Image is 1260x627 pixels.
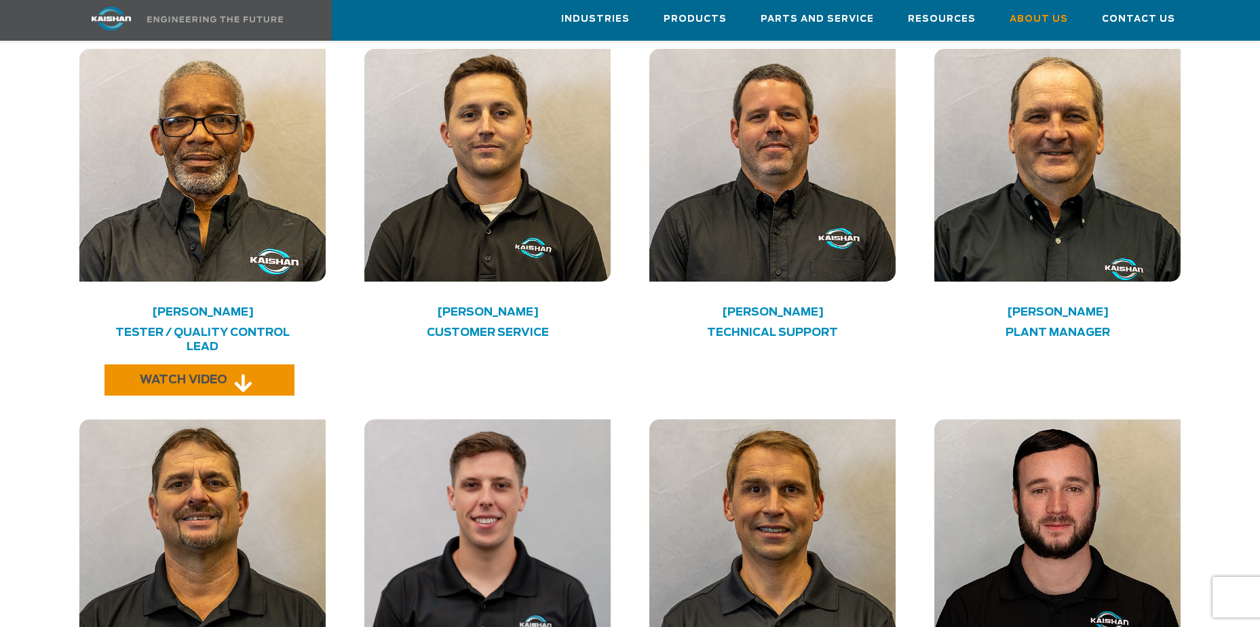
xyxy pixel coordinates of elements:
[561,1,630,37] a: Industries
[664,1,727,37] a: Products
[389,326,586,340] h4: Customer Service
[389,309,586,316] h4: [PERSON_NAME]
[1102,1,1175,37] a: Contact Us
[674,326,871,340] h4: Technical Support
[664,12,727,27] span: Products
[908,12,976,27] span: Resources
[908,1,976,37] a: Resources
[649,49,896,281] img: kaishan employee
[364,49,611,281] img: kaishan employee
[761,1,874,37] a: Parts and Service
[1010,12,1068,27] span: About Us
[674,309,871,316] h4: [PERSON_NAME]
[959,309,1156,316] h4: [PERSON_NAME]
[140,375,227,385] span: WATCH VIDEO
[1010,1,1068,37] a: About Us
[104,309,301,316] h4: [PERSON_NAME]
[104,326,301,354] h4: Tester / Quality Control Lead
[60,7,162,31] img: kaishan logo
[79,49,326,281] img: kaishan employee
[561,12,630,27] span: Industries
[959,326,1156,340] h4: Plant Manager
[147,16,283,22] img: Engineering the future
[761,12,874,27] span: Parts and Service
[104,364,294,396] a: WATCH VIDEO
[1102,12,1175,27] span: Contact Us
[934,49,1181,281] img: kaishan employee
